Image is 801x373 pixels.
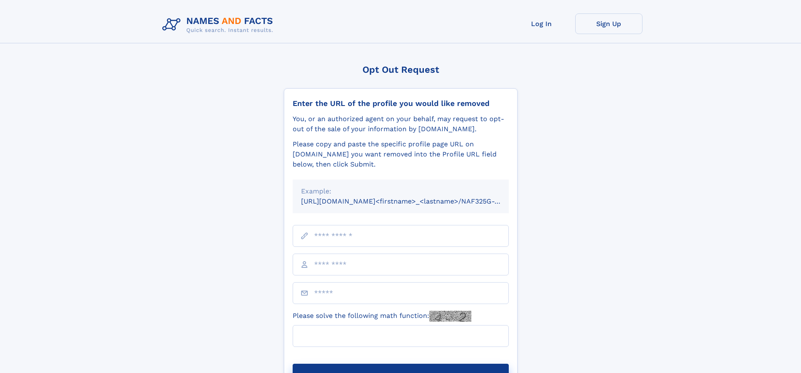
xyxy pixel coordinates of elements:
[301,186,500,196] div: Example:
[293,311,471,322] label: Please solve the following math function:
[159,13,280,36] img: Logo Names and Facts
[293,114,509,134] div: You, or an authorized agent on your behalf, may request to opt-out of the sale of your informatio...
[284,64,518,75] div: Opt Out Request
[293,99,509,108] div: Enter the URL of the profile you would like removed
[293,139,509,169] div: Please copy and paste the specific profile page URL on [DOMAIN_NAME] you want removed into the Pr...
[575,13,642,34] a: Sign Up
[301,197,525,205] small: [URL][DOMAIN_NAME]<firstname>_<lastname>/NAF325G-xxxxxxxx
[508,13,575,34] a: Log In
